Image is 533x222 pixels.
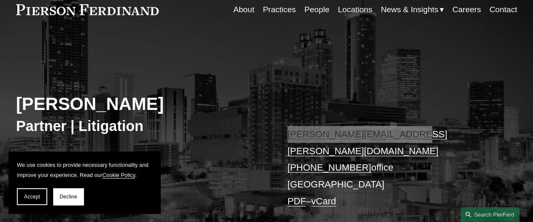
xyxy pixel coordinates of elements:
span: News & Insights [381,3,438,17]
h2: [PERSON_NAME] [16,94,267,115]
a: Contact [490,2,517,18]
a: About [233,2,254,18]
a: Practices [263,2,296,18]
section: Cookie banner [8,152,160,214]
span: Decline [60,194,77,200]
a: Cookie Policy [102,172,135,178]
a: Locations [338,2,372,18]
a: vCard [311,196,336,206]
a: People [304,2,329,18]
h3: Partner | Litigation [16,117,267,135]
a: Search this site [460,207,519,222]
p: office [GEOGRAPHIC_DATA] – [287,126,496,210]
a: PDF [287,196,306,206]
button: Accept [17,188,47,205]
a: folder dropdown [381,2,444,18]
button: Decline [53,188,84,205]
a: [PERSON_NAME][EMAIL_ADDRESS][PERSON_NAME][DOMAIN_NAME] [287,129,447,156]
span: Accept [24,194,40,200]
a: Careers [452,2,481,18]
p: We use cookies to provide necessary functionality and improve your experience. Read our . [17,160,152,180]
a: [PHONE_NUMBER] [287,162,371,173]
